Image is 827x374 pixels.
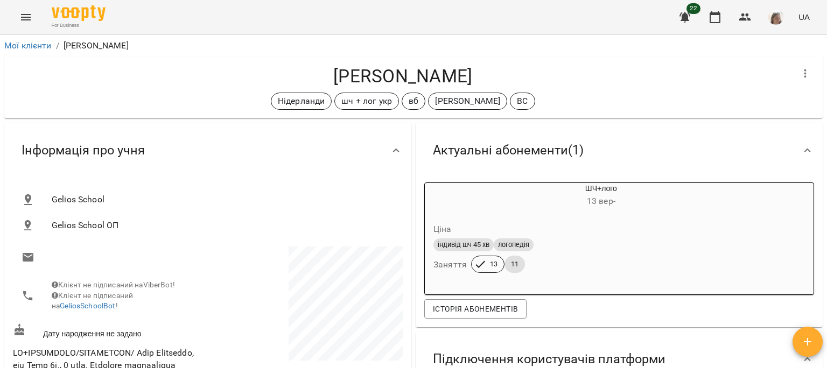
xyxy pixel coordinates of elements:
p: вб [409,95,418,108]
span: Інформація про учня [22,142,145,159]
div: Нідерланди [271,93,332,110]
span: UA [798,11,810,23]
a: GeliosSchoolBot [60,301,115,310]
p: [PERSON_NAME] [64,39,129,52]
img: 4795d6aa07af88b41cce17a01eea78aa.jpg [768,10,783,25]
span: 11 [504,259,525,269]
span: Підключення користувачів платформи [433,351,665,368]
span: For Business [52,22,106,29]
span: Клієнт не підписаний на ! [52,291,133,311]
div: [PERSON_NAME] [428,93,507,110]
span: 22 [686,3,700,14]
p: ВС [517,95,528,108]
button: Історія абонементів [424,299,527,319]
div: ШЧ+лого [425,183,476,209]
div: ВС [510,93,535,110]
div: ШЧ+лого [476,183,726,209]
button: ШЧ+лого13 вер- Цінаіндивід шч 45 хвлогопедіяЗаняття1311 [425,183,726,286]
span: індивід шч 45 хв [433,240,494,250]
h4: [PERSON_NAME] [13,65,793,87]
p: Нідерланди [278,95,325,108]
span: Gelios School [52,193,394,206]
nav: breadcrumb [4,39,823,52]
p: шч + лог укр [341,95,392,108]
div: шч + лог укр [334,93,399,110]
div: Дату народження не задано [11,321,208,341]
span: Актуальні абонементи ( 1 ) [433,142,584,159]
li: / [56,39,59,52]
a: Мої клієнти [4,40,52,51]
p: [PERSON_NAME] [435,95,500,108]
span: Клієнт не підписаний на ViberBot! [52,280,175,289]
div: Інформація про учня [4,123,411,178]
div: вб [402,93,425,110]
h6: Заняття [433,257,467,272]
span: Gelios School ОП [52,219,394,232]
span: Історія абонементів [433,302,518,315]
span: логопедія [494,240,534,250]
h6: Ціна [433,222,452,237]
span: 13 вер - [587,196,615,206]
img: Voopty Logo [52,5,106,21]
button: Menu [13,4,39,30]
span: 13 [483,259,504,269]
button: UA [794,7,814,27]
div: Актуальні абонементи(1) [416,123,823,178]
